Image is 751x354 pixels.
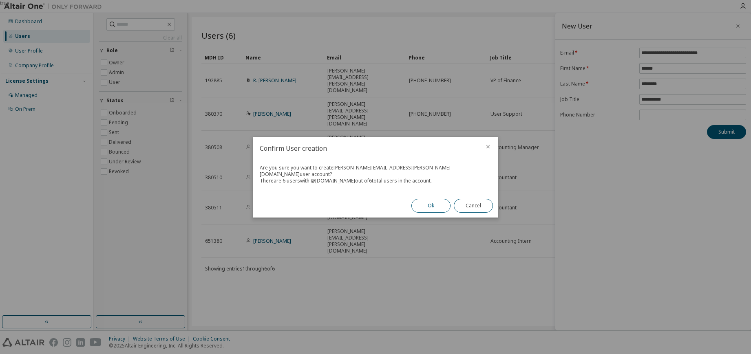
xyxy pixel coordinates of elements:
div: Are you sure you want to create [PERSON_NAME][EMAIL_ADDRESS][PERSON_NAME][DOMAIN_NAME] user account? [260,165,491,178]
button: Ok [411,199,451,213]
h2: Confirm User creation [253,137,478,160]
button: close [485,143,491,150]
div: There are 6 users with @ [DOMAIN_NAME] out of 6 total users in the account. [260,178,491,184]
button: Cancel [454,199,493,213]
